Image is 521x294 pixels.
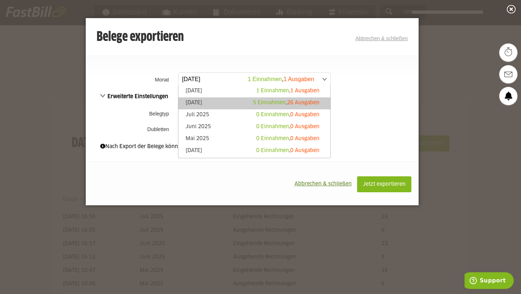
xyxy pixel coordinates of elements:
[182,123,327,131] a: Juni 2025
[290,148,319,153] span: 0 Ausgaben
[256,87,319,94] div: ,
[97,30,184,45] h3: Belege exportieren
[256,88,289,93] span: 1 Einnahmen
[295,181,352,186] span: Abbrechen & schließen
[290,136,319,141] span: 0 Ausgaben
[100,94,168,99] span: Erweiterte Einstellungen
[86,104,176,123] th: Belegtyp
[86,123,176,135] th: Dubletten
[355,35,408,41] a: Abbrechen & schließen
[256,112,289,117] span: 0 Einnahmen
[182,99,327,108] a: [DATE]
[182,147,327,155] a: [DATE]
[290,112,319,117] span: 0 Ausgaben
[290,124,319,129] span: 0 Ausgaben
[182,135,327,143] a: Mai 2025
[256,111,319,118] div: ,
[86,70,176,89] th: Monat
[287,100,319,105] span: 26 Ausgaben
[290,88,319,93] span: 1 Ausgaben
[256,136,289,141] span: 0 Einnahmen
[465,272,514,290] iframe: Öffnet ein Widget, in dem Sie weitere Informationen finden
[363,182,406,187] span: Jetzt exportieren
[182,87,327,96] a: [DATE]
[100,143,404,151] div: Nach Export der Belege können diese nicht mehr bearbeitet werden.
[256,124,289,129] span: 0 Einnahmen
[256,135,319,142] div: ,
[256,147,319,154] div: ,
[256,148,289,153] span: 0 Einnahmen
[182,111,327,119] a: Juli 2025
[253,100,286,105] span: 5 Einnahmen
[256,123,319,130] div: ,
[357,176,411,192] button: Jetzt exportieren
[253,99,319,106] div: ,
[289,176,357,192] button: Abbrechen & schließen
